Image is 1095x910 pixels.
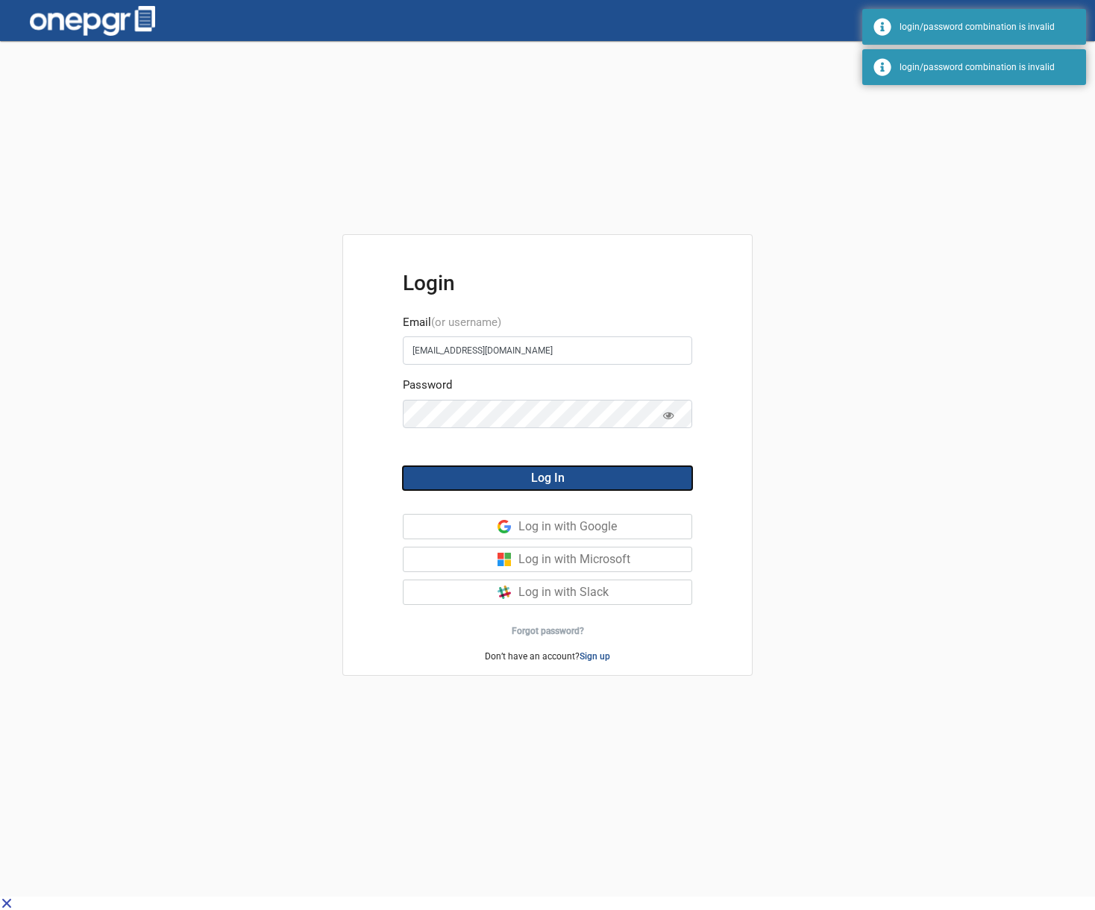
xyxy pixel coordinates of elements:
[531,471,565,485] span: Log In
[900,20,1075,34] div: login/password combination is invalid
[403,336,692,365] input: e.g., example@domain.com
[30,6,155,36] img: one-pgr-logo-white.svg
[403,271,692,296] h3: Login
[403,377,452,394] label: Password
[580,651,610,662] a: Sign up
[403,314,501,331] label: Email
[343,650,752,663] p: Don’t have an account?
[431,316,501,329] span: (or username)
[403,466,692,490] button: Log In
[518,515,691,539] div: Log in with Google
[518,580,691,604] div: Log in with Slack
[518,547,691,571] div: Log in with Microsoft
[900,60,1075,74] div: login/password combination is invalid
[512,626,584,636] a: Forgot password?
